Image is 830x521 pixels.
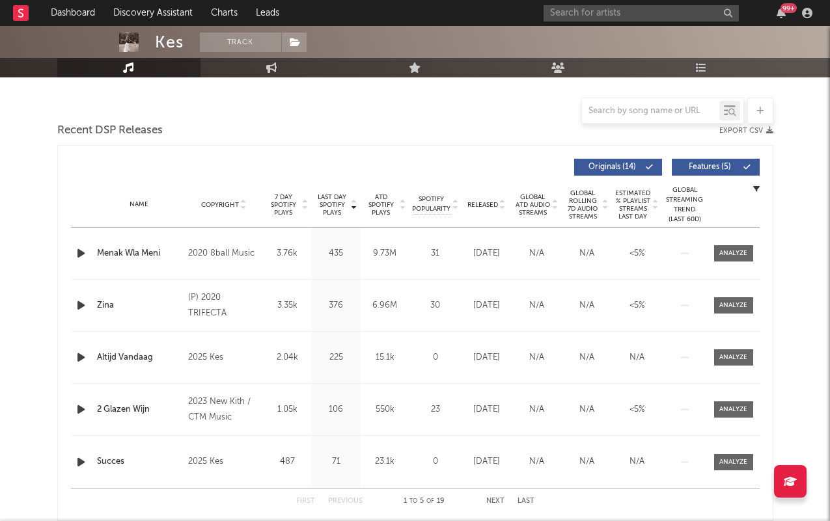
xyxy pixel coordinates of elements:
div: 3.76k [266,247,309,260]
div: [DATE] [465,247,508,260]
div: 71 [315,455,357,468]
div: 2.04k [266,351,309,364]
div: 6.96M [364,299,406,312]
div: 3.35k [266,299,309,312]
div: N/A [565,299,609,312]
div: 23.1k [364,455,406,468]
div: 2023 New Kith / CTM Music [188,394,259,425]
div: N/A [515,299,559,312]
div: N/A [565,455,609,468]
div: 23 [413,403,458,416]
span: Copyright [201,201,239,209]
input: Search by song name or URL [582,106,719,116]
button: Originals(14) [574,159,662,176]
span: Estimated % Playlist Streams Last Day [615,189,651,220]
div: 2025 Kes [188,454,259,470]
div: <5% [615,403,659,416]
div: Kes [155,33,184,52]
div: N/A [515,247,559,260]
button: Track [200,33,281,52]
span: Released [467,201,498,209]
div: Name [97,200,182,209]
a: 2 Glazen Wijn [97,403,182,416]
div: N/A [515,351,559,364]
button: 99+ [777,8,786,18]
div: 9.73M [364,247,406,260]
button: Export CSV [719,127,773,135]
div: 376 [315,299,357,312]
div: 99 + [781,3,797,13]
div: 2025 Kes [188,350,259,366]
span: ATD Spotify Plays [364,193,398,217]
button: Next [486,498,505,505]
button: Features(5) [672,159,760,176]
div: 0 [413,455,458,468]
div: [DATE] [465,351,508,364]
div: N/A [615,455,659,468]
span: Global Rolling 7D Audio Streams [565,189,601,220]
div: [DATE] [465,299,508,312]
button: Last [518,498,534,505]
div: 31 [413,247,458,260]
div: Global Streaming Trend (Last 60D) [665,185,704,224]
div: (P) 2020 TRIFECTA [188,290,259,321]
div: N/A [565,403,609,416]
div: 435 [315,247,357,260]
span: Spotify Popularity [412,194,450,214]
span: Recent DSP Releases [57,123,163,139]
div: 1 5 19 [389,494,460,509]
div: N/A [515,455,559,468]
button: Previous [328,498,363,505]
div: 550k [364,403,406,416]
div: 106 [315,403,357,416]
div: 30 [413,299,458,312]
div: 0 [413,351,458,364]
a: Succes [97,455,182,468]
span: Features ( 5 ) [680,163,740,171]
div: <5% [615,247,659,260]
div: <5% [615,299,659,312]
div: 1.05k [266,403,309,416]
span: Originals ( 14 ) [583,163,643,171]
a: Menak Wla Meni [97,247,182,260]
span: to [409,498,417,504]
span: Global ATD Audio Streams [515,193,551,217]
div: N/A [515,403,559,416]
div: 225 [315,351,357,364]
div: N/A [615,351,659,364]
a: Altijd Vandaag [97,351,182,364]
input: Search for artists [544,5,739,21]
button: First [296,498,315,505]
span: 7 Day Spotify Plays [266,193,301,217]
div: 2020 8ball Music [188,246,259,261]
span: of [426,498,434,504]
a: Zina [97,299,182,312]
div: N/A [565,351,609,364]
div: 15.1k [364,351,406,364]
div: 487 [266,455,309,468]
div: [DATE] [465,455,508,468]
div: N/A [565,247,609,260]
div: [DATE] [465,403,508,416]
span: Last Day Spotify Plays [315,193,350,217]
